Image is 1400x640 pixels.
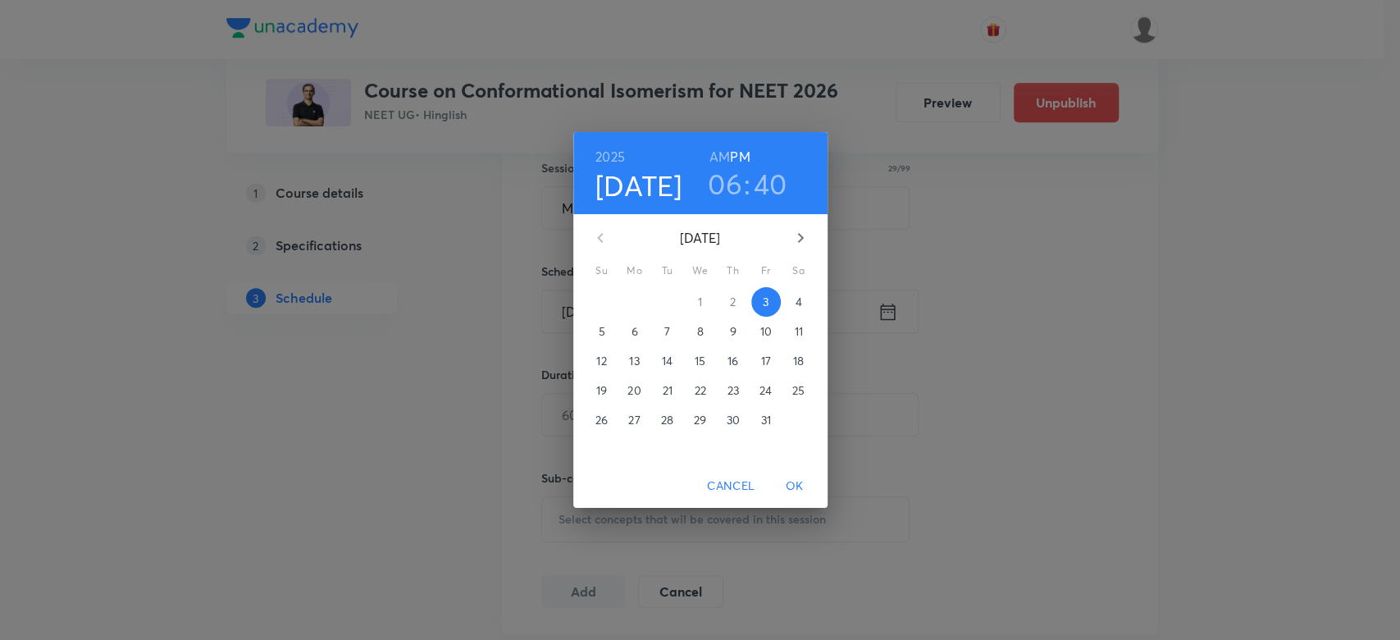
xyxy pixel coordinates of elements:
p: 26 [595,412,608,428]
span: Su [587,263,617,279]
button: 7 [653,317,682,346]
button: [DATE] [595,168,682,203]
p: 9 [729,323,736,340]
button: 27 [620,405,650,435]
p: 31 [760,412,770,428]
p: 14 [662,353,673,369]
p: 4 [795,294,801,310]
p: 16 [727,353,738,369]
button: 13 [620,346,650,376]
span: Fr [751,263,781,279]
button: 10 [751,317,781,346]
button: 26 [587,405,617,435]
p: 10 [759,323,771,340]
button: 20 [620,376,650,405]
span: Tu [653,263,682,279]
button: 15 [686,346,715,376]
button: 17 [751,346,781,376]
button: 11 [784,317,814,346]
button: 21 [653,376,682,405]
p: 11 [794,323,802,340]
button: 19 [587,376,617,405]
p: 6 [631,323,637,340]
p: 15 [695,353,705,369]
button: 5 [587,317,617,346]
button: 2025 [595,145,625,168]
button: 06 [708,167,742,201]
p: 17 [760,353,770,369]
span: OK [775,476,814,496]
button: PM [730,145,750,168]
p: 3 [763,294,768,310]
button: 8 [686,317,715,346]
button: AM [709,145,730,168]
span: Th [718,263,748,279]
button: 16 [718,346,748,376]
button: 28 [653,405,682,435]
button: 9 [718,317,748,346]
p: 24 [759,382,772,399]
p: [DATE] [620,228,781,248]
button: 23 [718,376,748,405]
p: 8 [696,323,703,340]
button: 4 [784,287,814,317]
p: 27 [628,412,640,428]
p: 7 [664,323,670,340]
button: 31 [751,405,781,435]
p: 20 [627,382,641,399]
p: 5 [598,323,604,340]
button: 40 [754,167,787,201]
button: 22 [686,376,715,405]
p: 25 [792,382,805,399]
p: 13 [629,353,639,369]
span: Sa [784,263,814,279]
p: 19 [596,382,607,399]
span: Cancel [707,476,755,496]
button: 12 [587,346,617,376]
p: 28 [661,412,673,428]
button: 29 [686,405,715,435]
button: 30 [718,405,748,435]
button: 3 [751,287,781,317]
p: 12 [596,353,606,369]
button: 18 [784,346,814,376]
button: 25 [784,376,814,405]
p: 30 [726,412,739,428]
button: OK [768,471,821,501]
p: 29 [694,412,706,428]
span: We [686,263,715,279]
p: 18 [793,353,804,369]
button: 24 [751,376,781,405]
span: Mo [620,263,650,279]
button: 14 [653,346,682,376]
button: Cancel [700,471,761,501]
h3: : [744,167,750,201]
button: 6 [620,317,650,346]
p: 22 [694,382,705,399]
p: 21 [662,382,672,399]
p: 23 [727,382,738,399]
